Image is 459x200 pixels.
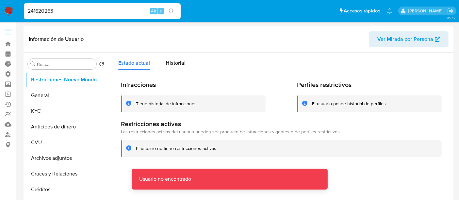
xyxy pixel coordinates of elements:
button: Archivos adjuntos [25,150,107,166]
input: Buscar usuario o caso... [24,7,181,15]
p: zoe.breuer@mercadolibre.com [408,8,445,14]
button: Anticipos de dinero [25,119,107,135]
button: Buscar [30,61,36,67]
a: Salir [447,8,454,14]
input: Buscar [37,61,94,67]
button: Créditos [25,182,107,197]
a: Notificaciones [387,8,392,14]
span: Alt [151,8,156,14]
button: KYC [25,103,107,119]
p: Usuario no encontrado [132,169,199,190]
span: Accesos rápidos [344,8,380,14]
button: Volver al orden por defecto [99,61,104,69]
button: Ver Mirada por Persona [369,31,449,47]
h1: Información de Usuario [29,36,84,42]
button: Cruces y Relaciones [25,166,107,182]
span: s [160,8,162,14]
button: General [25,88,107,103]
button: search-icon [165,7,178,16]
button: CVU [25,135,107,150]
span: Ver Mirada por Persona [377,31,433,47]
button: Restricciones Nuevo Mundo [25,72,107,88]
